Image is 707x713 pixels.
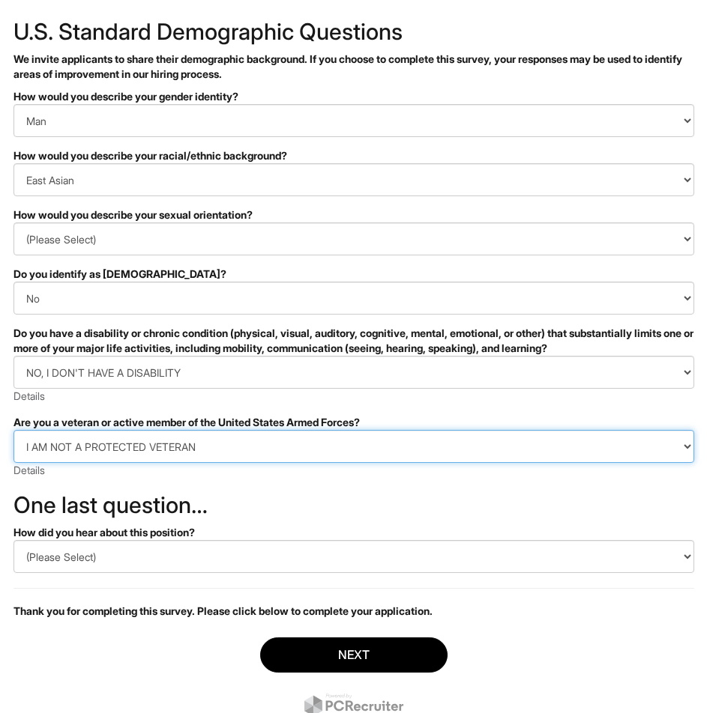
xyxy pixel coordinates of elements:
[13,430,694,463] select: Are you a veteran or active member of the United States Armed Forces?
[13,148,694,163] div: How would you describe your racial/ethnic background?
[13,525,694,540] div: How did you hear about this position?
[260,637,448,673] button: Next
[13,389,45,402] a: Details
[13,464,45,476] a: Details
[13,356,694,389] select: Do you have a disability or chronic condition (physical, visual, auditory, cognitive, mental, emo...
[13,415,694,430] div: Are you a veteran or active member of the United States Armed Forces?
[13,52,694,82] p: We invite applicants to share their demographic background. If you choose to complete this survey...
[13,163,694,196] select: How would you describe your racial/ethnic background?
[13,89,694,104] div: How would you describe your gender identity?
[13,604,694,619] p: Thank you for completing this survey. Please click below to complete your application.
[13,267,694,282] div: Do you identify as [DEMOGRAPHIC_DATA]?
[13,104,694,137] select: How would you describe your gender identity?
[13,207,694,222] div: How would you describe your sexual orientation?
[13,19,694,44] h2: U.S. Standard Demographic Questions
[13,493,694,518] h2: One last question…
[13,282,694,315] select: Do you identify as transgender?
[13,222,694,255] select: How would you describe your sexual orientation?
[13,540,694,573] select: How did you hear about this position?
[13,326,694,356] div: Do you have a disability or chronic condition (physical, visual, auditory, cognitive, mental, emo...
